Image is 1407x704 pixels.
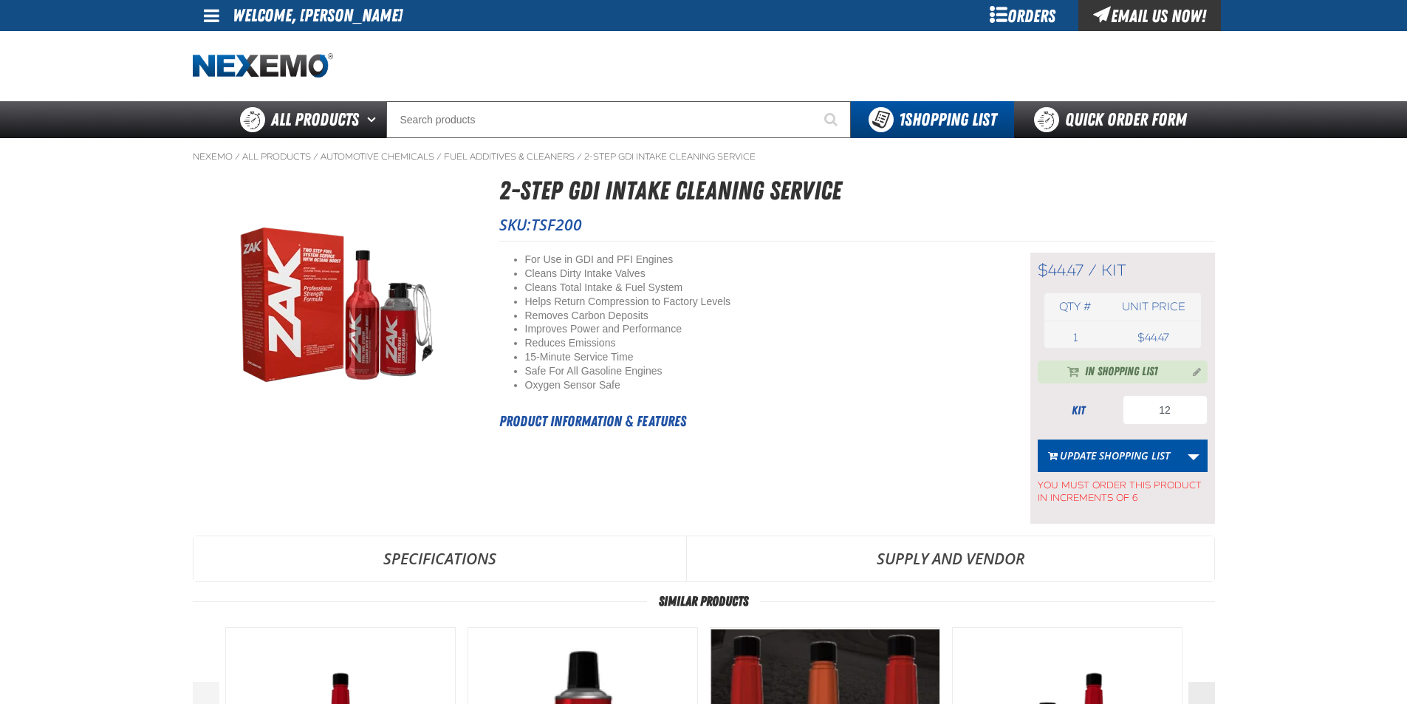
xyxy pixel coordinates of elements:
[1088,261,1097,280] span: /
[814,101,851,138] button: Start Searching
[1180,440,1208,472] a: More Actions
[235,151,240,163] span: /
[1038,440,1180,472] button: Update Shopping List
[531,214,582,235] span: TSF200
[851,101,1014,138] button: You have 1 Shopping List. Open to view details
[499,214,1215,235] p: SKU:
[271,106,359,133] span: All Products
[193,151,1215,163] nav: Breadcrumbs
[584,151,756,163] a: 2-Step GDI Intake Cleaning Service
[1106,293,1200,321] th: Unit price
[525,253,993,267] li: For Use in GDI and PFI Engines
[1106,327,1200,348] td: $44.47
[525,322,993,336] li: Improves Power and Performance
[1038,261,1084,280] span: $44.47
[525,378,993,392] li: Oxygen Sensor Safe
[1044,293,1107,321] th: Qty #
[1038,472,1208,505] span: You must order this product in increments of 6
[525,336,993,350] li: Reduces Emissions
[1123,395,1208,425] input: Product Quantity
[444,151,575,163] a: Fuel Additives & Cleaners
[1014,101,1214,138] a: Quick Order Form
[194,202,473,417] img: 2-Step GDI Intake Cleaning Service
[242,151,311,163] a: All Products
[1101,261,1126,280] span: kit
[1073,331,1078,344] span: 1
[194,536,686,581] a: Specifications
[687,536,1214,581] a: Supply and Vendor
[499,171,1215,211] h1: 2-Step GDI Intake Cleaning Service
[525,364,993,378] li: Safe For All Gasoline Engines
[437,151,442,163] span: /
[899,109,996,130] span: Shopping List
[1038,403,1119,419] div: kit
[525,267,993,281] li: Cleans Dirty Intake Valves
[647,594,760,609] span: Similar Products
[525,295,993,309] li: Helps Return Compression to Factory Levels
[313,151,318,163] span: /
[577,151,582,163] span: /
[525,281,993,295] li: Cleans Total Intake & Fuel System
[525,309,993,323] li: Removes Carbon Deposits
[193,151,233,163] a: Nexemo
[193,53,333,79] a: Home
[525,350,993,364] li: 15-Minute Service Time
[1181,362,1205,380] button: Manage current product in the Shopping List
[899,109,905,130] strong: 1
[1085,363,1158,381] span: In Shopping List
[193,53,333,79] img: Nexemo logo
[499,410,993,432] h2: Product Information & Features
[321,151,434,163] a: Automotive Chemicals
[362,101,386,138] button: Open All Products pages
[386,101,851,138] input: Search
